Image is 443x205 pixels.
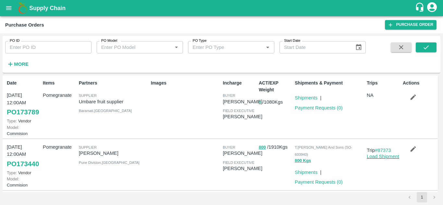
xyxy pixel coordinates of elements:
[7,125,19,130] span: Model:
[43,80,76,86] p: Items
[79,161,139,165] span: Pune Division , [GEOGRAPHIC_DATA]
[223,80,256,86] p: Incharge
[259,99,261,106] button: 0
[295,145,352,156] span: T.[PERSON_NAME] And Sons (SO-603940)
[10,38,19,43] label: PO ID
[172,43,181,51] button: Open
[259,144,266,151] button: 800
[426,1,438,15] div: account of current user
[295,105,343,110] a: Payment Requests (0)
[7,176,40,188] p: Commision
[101,38,117,43] label: PO Model
[367,80,400,86] p: Trips
[7,80,40,86] p: Date
[7,118,40,124] p: Vendor
[79,109,132,113] span: Baramati , [GEOGRAPHIC_DATA]
[193,38,207,43] label: PO Type
[223,161,255,165] span: field executive
[317,92,321,101] div: |
[367,154,399,159] a: Load Shipment
[415,2,426,14] div: customer-support
[353,41,365,53] button: Choose date
[223,113,262,120] p: [PERSON_NAME]
[29,5,66,11] b: Supply Chain
[385,20,437,29] a: Purchase Order
[79,150,148,157] p: [PERSON_NAME]
[5,59,30,70] button: More
[280,41,350,53] input: Start Date
[7,170,40,176] p: Vendor
[223,109,255,113] span: field executive
[223,98,262,105] p: [PERSON_NAME]
[263,43,272,51] button: Open
[151,80,220,86] p: Images
[7,170,17,175] span: Type:
[295,157,311,165] button: 800 Kgs
[295,170,317,175] a: Shipments
[375,148,391,153] a: #87373
[403,80,436,86] p: Actions
[223,150,262,157] p: [PERSON_NAME]
[16,2,29,15] img: logo
[14,62,29,67] strong: More
[259,98,292,106] p: / 1080 Kgs
[43,92,76,99] p: Pomegranate
[7,143,40,158] p: [DATE] 12:00AM
[367,147,400,154] p: Trip
[223,145,235,149] span: buyer
[317,166,321,176] div: |
[7,92,40,106] p: [DATE] 12:00AM
[403,192,440,202] nav: pagination navigation
[79,145,97,149] span: Supplier
[7,119,17,123] span: Type:
[190,43,253,51] input: Enter PO Type
[7,177,19,181] span: Model:
[7,158,39,170] a: PO173440
[223,165,262,172] p: [PERSON_NAME]
[79,94,97,97] span: Supplier
[223,94,235,97] span: buyer
[417,192,427,202] button: page 1
[79,80,148,86] p: Partners
[259,80,292,93] p: ACT/EXP Weight
[259,143,292,151] p: / 1910 Kgs
[7,106,39,118] a: PO173789
[5,41,91,53] input: Enter PO ID
[295,80,364,86] p: Shipments & Payment
[7,124,40,137] p: Commision
[43,143,76,151] p: Pomegranate
[367,92,400,99] p: NA
[29,4,415,13] a: Supply Chain
[5,21,44,29] div: Purchase Orders
[99,43,162,51] input: Enter PO Model
[79,98,148,105] p: Umbare fruit supplier
[295,95,317,100] a: Shipments
[1,1,16,16] button: open drawer
[295,179,343,185] a: Payment Requests (0)
[284,38,300,43] label: Start Date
